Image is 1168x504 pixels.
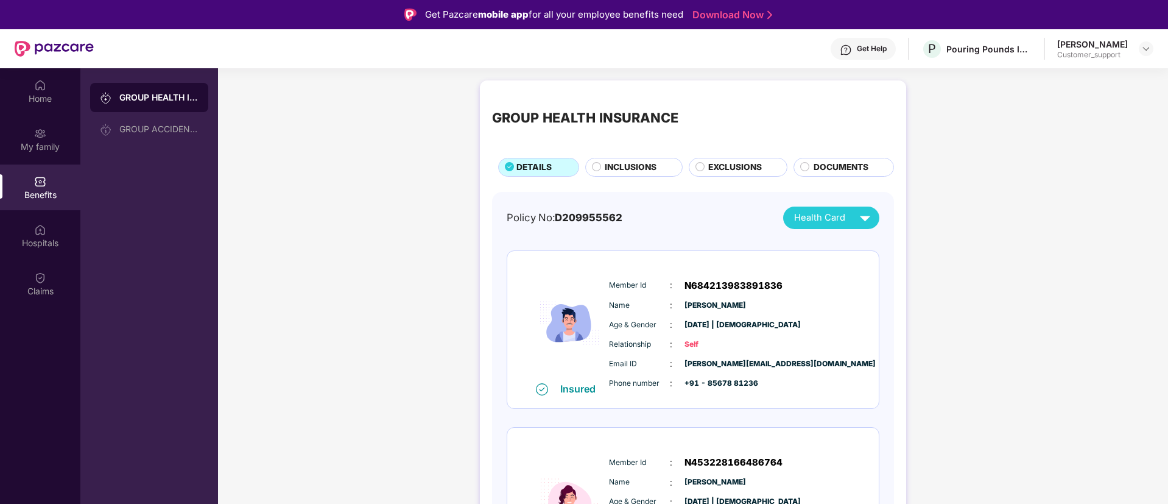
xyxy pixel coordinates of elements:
span: : [670,456,672,469]
img: svg+xml;base64,PHN2ZyB3aWR0aD0iMjAiIGhlaWdodD0iMjAiIHZpZXdCb3g9IjAgMCAyMCAyMCIgZmlsbD0ibm9uZSIgeG... [100,124,112,136]
span: Relationship [609,339,670,350]
img: svg+xml;base64,PHN2ZyB3aWR0aD0iMjAiIGhlaWdodD0iMjAiIHZpZXdCb3g9IjAgMCAyMCAyMCIgZmlsbD0ibm9uZSIgeG... [34,127,46,140]
span: : [670,357,672,371]
img: svg+xml;base64,PHN2ZyB4bWxucz0iaHR0cDovL3d3dy53My5vcmcvMjAwMC9zdmciIHZpZXdCb3g9IjAgMCAyNCAyNCIgd2... [854,207,876,229]
button: Health Card [783,207,879,229]
img: Stroke [767,9,772,21]
div: GROUP HEALTH INSURANCE [119,91,199,104]
strong: mobile app [478,9,529,20]
img: svg+xml;base64,PHN2ZyB3aWR0aD0iMjAiIGhlaWdodD0iMjAiIHZpZXdCb3g9IjAgMCAyMCAyMCIgZmlsbD0ibm9uZSIgeG... [100,92,112,104]
div: Get Pazcare for all your employee benefits need [425,7,683,22]
span: Self [684,339,745,350]
div: Pouring Pounds India Pvt Ltd (CashKaro and EarnKaro) [946,43,1032,55]
span: : [670,476,672,489]
span: : [670,279,672,292]
div: Customer_support [1057,50,1128,60]
img: svg+xml;base64,PHN2ZyB4bWxucz0iaHR0cDovL3d3dy53My5vcmcvMjAwMC9zdmciIHdpZHRoPSIxNiIgaGVpZ2h0PSIxNi... [536,383,548,396]
span: N684213983891836 [684,279,783,293]
span: : [670,318,672,332]
span: Age & Gender [609,319,670,331]
span: : [670,299,672,312]
img: svg+xml;base64,PHN2ZyBpZD0iQmVuZWZpdHMiIHhtbG5zPSJodHRwOi8vd3d3LnczLm9yZy8yMDAwL3N2ZyIgd2lkdGg9Ij... [34,176,46,188]
span: DOCUMENTS [814,161,868,174]
span: Health Card [794,211,845,225]
span: P [928,41,936,56]
span: Phone number [609,378,670,389]
img: New Pazcare Logo [15,41,94,57]
img: svg+xml;base64,PHN2ZyBpZD0iSG9tZSIgeG1sbnM9Imh0dHA6Ly93d3cudzMub3JnLzIwMDAvc3ZnIiB3aWR0aD0iMjAiIG... [34,79,46,91]
div: [PERSON_NAME] [1057,38,1128,50]
span: [DATE] | [DEMOGRAPHIC_DATA] [684,319,745,331]
div: Insured [560,383,603,395]
img: svg+xml;base64,PHN2ZyBpZD0iSGVscC0zMngzMiIgeG1sbnM9Imh0dHA6Ly93d3cudzMub3JnLzIwMDAvc3ZnIiB3aWR0aD... [840,44,852,56]
img: svg+xml;base64,PHN2ZyBpZD0iSG9zcGl0YWxzIiB4bWxucz0iaHR0cDovL3d3dy53My5vcmcvMjAwMC9zdmciIHdpZHRoPS... [34,224,46,236]
img: svg+xml;base64,PHN2ZyBpZD0iQ2xhaW0iIHhtbG5zPSJodHRwOi8vd3d3LnczLm9yZy8yMDAwL3N2ZyIgd2lkdGg9IjIwIi... [34,272,46,284]
span: : [670,338,672,351]
span: Name [609,477,670,488]
div: Get Help [857,44,887,54]
span: : [670,377,672,390]
span: [PERSON_NAME] [684,300,745,311]
span: +91 - 85678 81236 [684,378,745,389]
div: Policy No: [507,210,622,225]
img: icon [533,264,606,383]
span: INCLUSIONS [605,161,656,174]
span: Member Id [609,280,670,291]
img: Logo [404,9,417,21]
span: Email ID [609,358,670,370]
span: [PERSON_NAME][EMAIL_ADDRESS][DOMAIN_NAME] [684,358,745,370]
span: [PERSON_NAME] [684,477,745,488]
span: D209955562 [555,211,622,224]
span: DETAILS [516,161,552,174]
div: GROUP HEALTH INSURANCE [492,107,678,128]
a: Download Now [692,9,769,21]
img: svg+xml;base64,PHN2ZyBpZD0iRHJvcGRvd24tMzJ4MzIiIHhtbG5zPSJodHRwOi8vd3d3LnczLm9yZy8yMDAwL3N2ZyIgd2... [1141,44,1151,54]
div: GROUP ACCIDENTAL INSURANCE [119,124,199,134]
span: EXCLUSIONS [708,161,762,174]
span: Name [609,300,670,311]
span: Member Id [609,457,670,469]
span: N453228166486764 [684,455,783,470]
